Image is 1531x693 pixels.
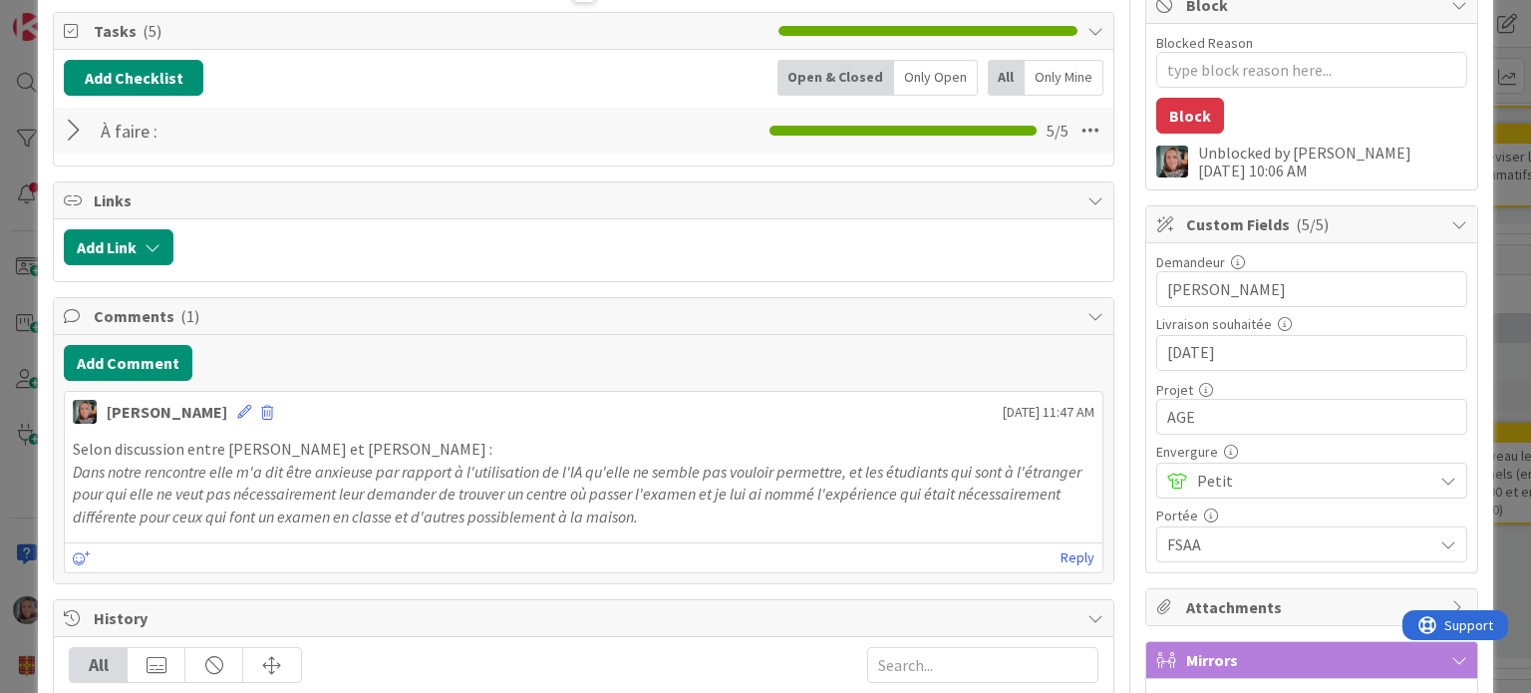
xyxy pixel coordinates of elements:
em: Dans notre rencontre elle m'a dit être anxieuse par rapport à l'utilisation de l'IA qu'elle ne se... [73,462,1084,526]
button: Add Checklist [64,60,203,96]
span: Custom Fields [1186,212,1441,236]
span: Links [94,188,1076,212]
div: Only Mine [1025,60,1103,96]
span: Petit [1197,467,1422,495]
img: SP [1156,146,1188,177]
label: Projet [1156,381,1193,399]
button: Block [1156,98,1224,134]
p: Selon discussion entre [PERSON_NAME] et [PERSON_NAME] : [73,438,1093,461]
span: [DATE] 11:47 AM [1003,402,1094,423]
a: Reply [1061,545,1094,570]
label: Demandeur [1156,253,1225,271]
div: Portée [1156,509,1467,522]
div: All [988,60,1025,96]
button: Add Comment [64,345,192,381]
input: Add Checklist... [94,113,542,149]
span: ( 5/5 ) [1296,214,1329,234]
div: Envergure [1156,445,1467,459]
div: All [70,648,128,682]
input: Search... [867,647,1098,683]
input: MM/DD/YYYY [1167,336,1456,370]
span: 5 / 5 [1047,119,1069,143]
span: ( 1 ) [180,306,199,326]
img: SP [73,400,97,424]
span: Comments [94,304,1076,328]
span: Support [42,3,91,27]
div: [PERSON_NAME] [107,400,227,424]
span: History [94,606,1076,630]
span: Attachments [1186,595,1441,619]
label: Blocked Reason [1156,34,1253,52]
div: Only Open [894,60,978,96]
div: Unblocked by [PERSON_NAME] [DATE] 10:06 AM [1198,144,1467,179]
div: Open & Closed [777,60,894,96]
span: ( 5 ) [143,21,161,41]
div: Livraison souhaitée [1156,317,1467,331]
span: Mirrors [1186,648,1441,672]
button: Add Link [64,229,173,265]
span: Tasks [94,19,767,43]
span: FSAA [1167,532,1432,556]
